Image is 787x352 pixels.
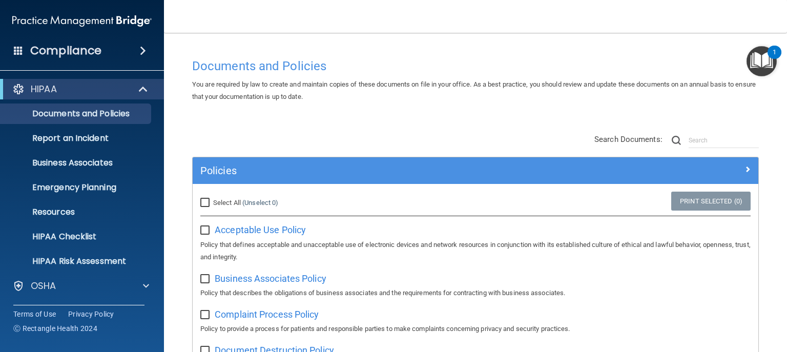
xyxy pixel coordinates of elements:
span: Ⓒ Rectangle Health 2024 [13,323,97,334]
span: Complaint Process Policy [215,309,319,320]
p: HIPAA Checklist [7,232,147,242]
span: You are required by law to create and maintain copies of these documents on file in your office. ... [192,80,756,100]
p: Policy that defines acceptable and unacceptable use of electronic devices and network resources i... [200,239,751,263]
p: Policy that describes the obligations of business associates and the requirements for contracting... [200,287,751,299]
a: PCI [12,304,149,317]
p: PCI [31,304,45,317]
img: PMB logo [12,11,152,31]
h4: Documents and Policies [192,59,759,73]
p: OSHA [31,280,56,292]
input: Select All (Unselect 0) [200,199,212,207]
p: HIPAA [31,83,57,95]
a: OSHA [12,280,149,292]
p: Emergency Planning [7,182,147,193]
p: Resources [7,207,147,217]
img: ic-search.3b580494.png [672,136,681,145]
div: 1 [773,52,776,66]
a: Policies [200,162,751,179]
a: Print Selected (0) [671,192,751,211]
input: Search [689,133,759,148]
p: Business Associates [7,158,147,168]
span: Select All [213,199,241,206]
iframe: Drift Widget Chat Controller [736,287,775,326]
h5: Policies [200,165,609,176]
p: HIPAA Risk Assessment [7,256,147,266]
p: Documents and Policies [7,109,147,119]
p: Report an Incident [7,133,147,143]
a: HIPAA [12,83,149,95]
button: Open Resource Center, 1 new notification [747,46,777,76]
span: Acceptable Use Policy [215,224,306,235]
h4: Compliance [30,44,101,58]
span: Business Associates Policy [215,273,326,284]
p: Policy to provide a process for patients and responsible parties to make complaints concerning pr... [200,323,751,335]
a: Privacy Policy [68,309,114,319]
span: Search Documents: [594,135,662,144]
a: (Unselect 0) [242,199,278,206]
a: Terms of Use [13,309,56,319]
